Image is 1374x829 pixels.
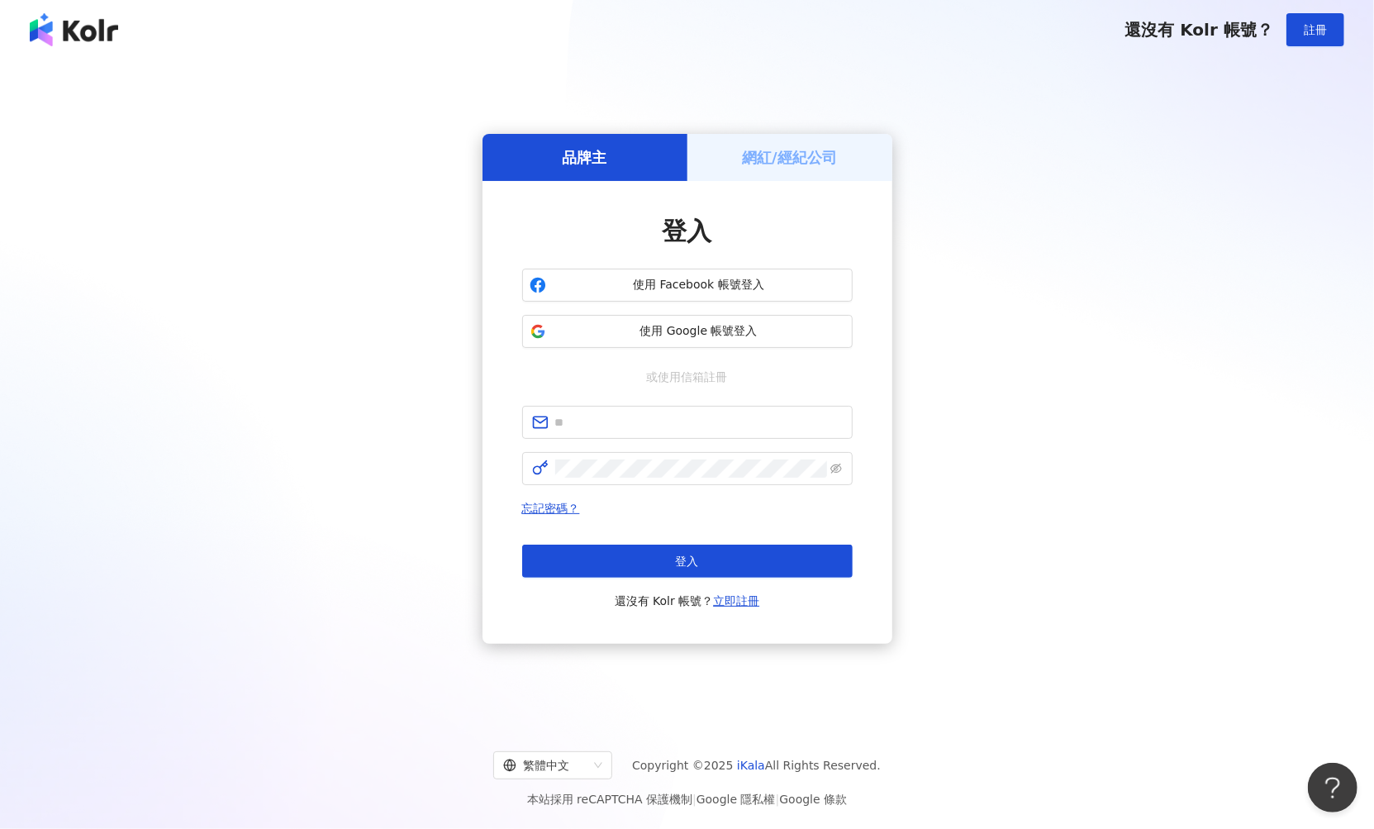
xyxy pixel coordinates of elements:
[522,502,580,515] a: 忘記密碼？
[527,789,847,809] span: 本站採用 reCAPTCHA 保護機制
[697,793,776,806] a: Google 隱私權
[553,277,845,293] span: 使用 Facebook 帳號登入
[663,217,712,245] span: 登入
[1124,20,1273,40] span: 還沒有 Kolr 帳號？
[632,755,881,775] span: Copyright © 2025 All Rights Reserved.
[1286,13,1344,46] button: 註冊
[830,463,842,474] span: eye-invisible
[563,147,607,168] h5: 品牌主
[676,555,699,568] span: 登入
[522,269,853,302] button: 使用 Facebook 帳號登入
[635,368,739,386] span: 或使用信箱註冊
[503,752,587,779] div: 繁體中文
[737,759,765,772] a: iKala
[553,323,845,340] span: 使用 Google 帳號登入
[779,793,847,806] a: Google 條款
[522,545,853,578] button: 登入
[1304,23,1327,36] span: 註冊
[713,594,759,607] a: 立即註冊
[776,793,780,806] span: |
[30,13,118,46] img: logo
[742,147,837,168] h5: 網紅/經紀公司
[615,591,760,611] span: 還沒有 Kolr 帳號？
[692,793,697,806] span: |
[522,315,853,348] button: 使用 Google 帳號登入
[1308,763,1357,812] iframe: Help Scout Beacon - Open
